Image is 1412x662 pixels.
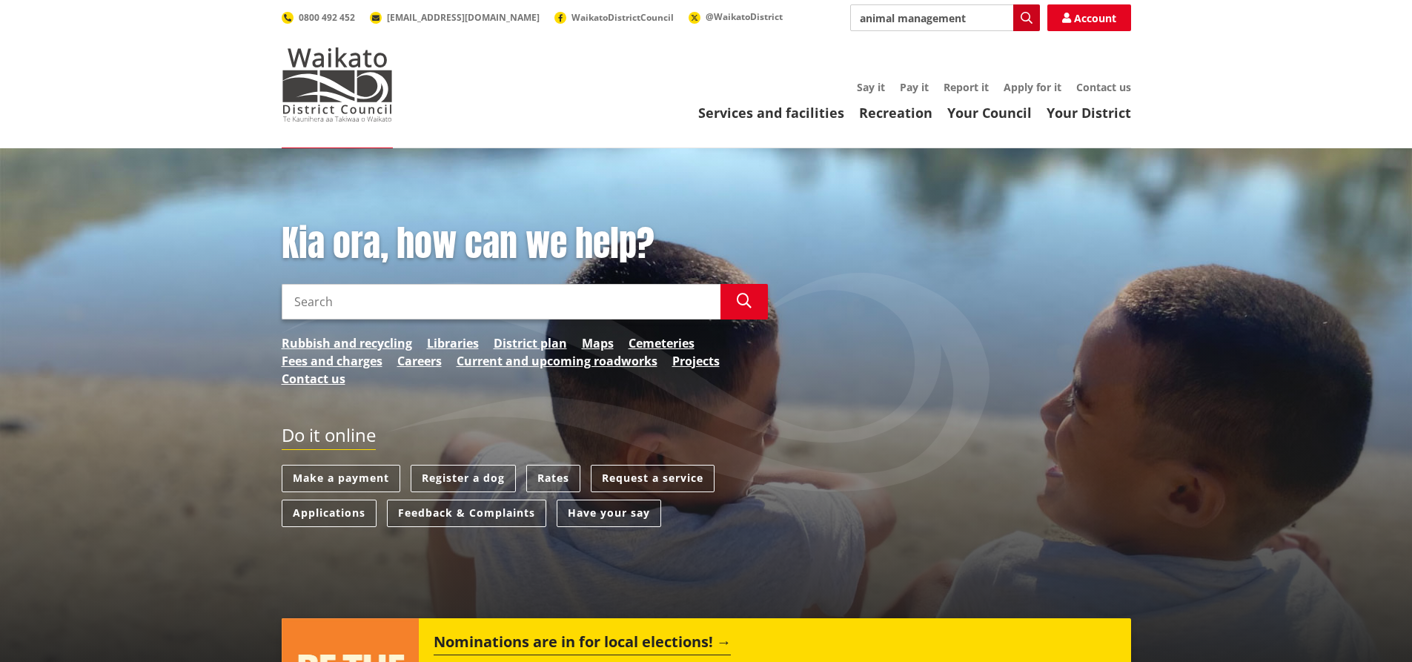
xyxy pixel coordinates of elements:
[947,104,1032,122] a: Your Council
[387,11,540,24] span: [EMAIL_ADDRESS][DOMAIN_NAME]
[457,352,657,370] a: Current and upcoming roadworks
[282,425,376,451] h2: Do it online
[282,47,393,122] img: Waikato District Council - Te Kaunihera aa Takiwaa o Waikato
[370,11,540,24] a: [EMAIL_ADDRESS][DOMAIN_NAME]
[557,500,661,527] a: Have your say
[859,104,932,122] a: Recreation
[282,352,382,370] a: Fees and charges
[857,80,885,94] a: Say it
[698,104,844,122] a: Services and facilities
[944,80,989,94] a: Report it
[282,222,768,265] h1: Kia ora, how can we help?
[900,80,929,94] a: Pay it
[1076,80,1131,94] a: Contact us
[571,11,674,24] span: WaikatoDistrictCouncil
[554,11,674,24] a: WaikatoDistrictCouncil
[411,465,516,492] a: Register a dog
[387,500,546,527] a: Feedback & Complaints
[494,334,567,352] a: District plan
[427,334,479,352] a: Libraries
[1344,600,1397,653] iframe: Messenger Launcher
[282,284,720,320] input: Search input
[282,500,377,527] a: Applications
[282,465,400,492] a: Make a payment
[629,334,695,352] a: Cemeteries
[1047,4,1131,31] a: Account
[582,334,614,352] a: Maps
[526,465,580,492] a: Rates
[706,10,783,23] span: @WaikatoDistrict
[299,11,355,24] span: 0800 492 452
[672,352,720,370] a: Projects
[282,11,355,24] a: 0800 492 452
[689,10,783,23] a: @WaikatoDistrict
[282,370,345,388] a: Contact us
[850,4,1040,31] input: Search input
[397,352,442,370] a: Careers
[591,465,715,492] a: Request a service
[282,334,412,352] a: Rubbish and recycling
[1047,104,1131,122] a: Your District
[1004,80,1061,94] a: Apply for it
[434,633,731,655] h2: Nominations are in for local elections!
